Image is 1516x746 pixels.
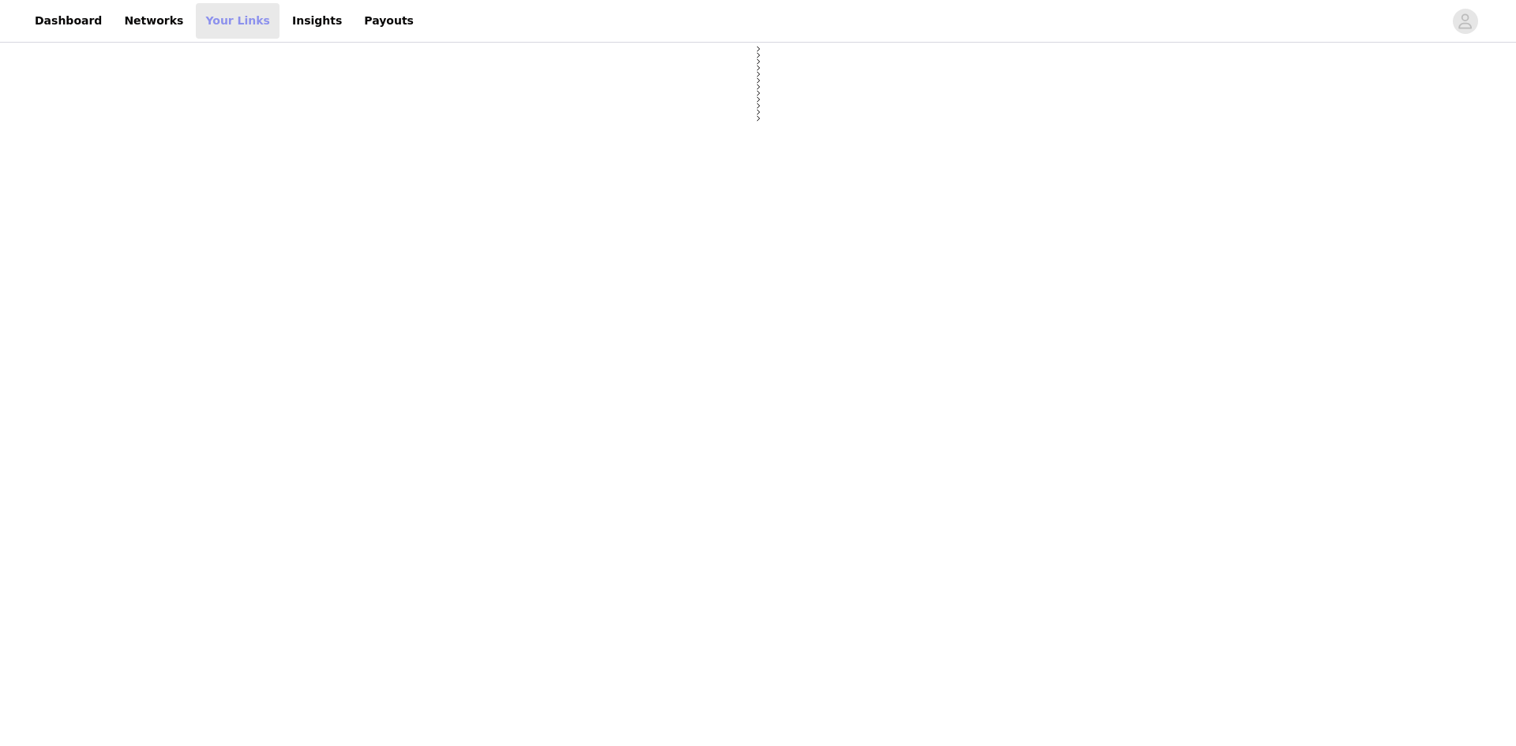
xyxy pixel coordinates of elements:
[355,3,423,39] a: Payouts
[114,3,193,39] a: Networks
[283,3,351,39] a: Insights
[196,3,280,39] a: Your Links
[1458,9,1473,34] div: avatar
[25,3,111,39] a: Dashboard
